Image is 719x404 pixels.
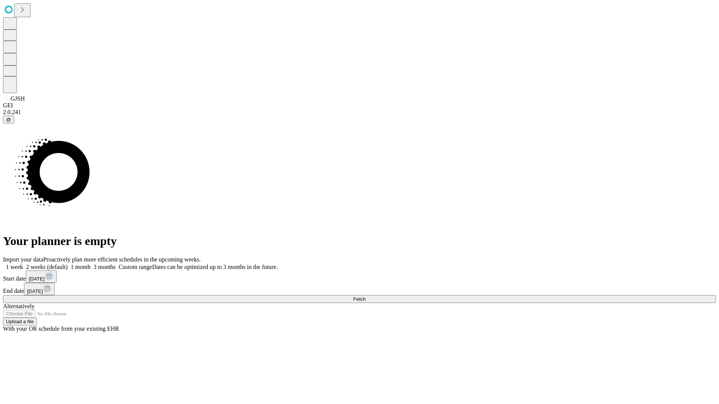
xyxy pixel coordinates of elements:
button: [DATE] [24,283,55,295]
div: 2.0.241 [3,109,716,116]
div: End date [3,283,716,295]
button: Fetch [3,295,716,303]
button: Upload a file [3,318,37,325]
span: Alternatively [3,303,34,309]
span: Dates can be optimized up to 3 months in the future. [152,264,277,270]
button: [DATE] [26,270,57,283]
span: 2 weeks (default) [26,264,68,270]
div: GEI [3,102,716,109]
button: @ [3,116,14,123]
span: Fetch [353,296,365,302]
span: 1 month [71,264,91,270]
span: @ [6,117,11,122]
span: [DATE] [27,288,43,294]
span: GJSH [10,95,25,102]
span: Import your data [3,256,43,263]
span: Proactively plan more efficient schedules in the upcoming weeks. [43,256,201,263]
span: 1 week [6,264,23,270]
h1: Your planner is empty [3,234,716,248]
span: Custom range [119,264,152,270]
span: With your OR schedule from your existing EHR [3,325,119,332]
span: [DATE] [29,276,45,282]
div: Start date [3,270,716,283]
span: 3 months [94,264,116,270]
